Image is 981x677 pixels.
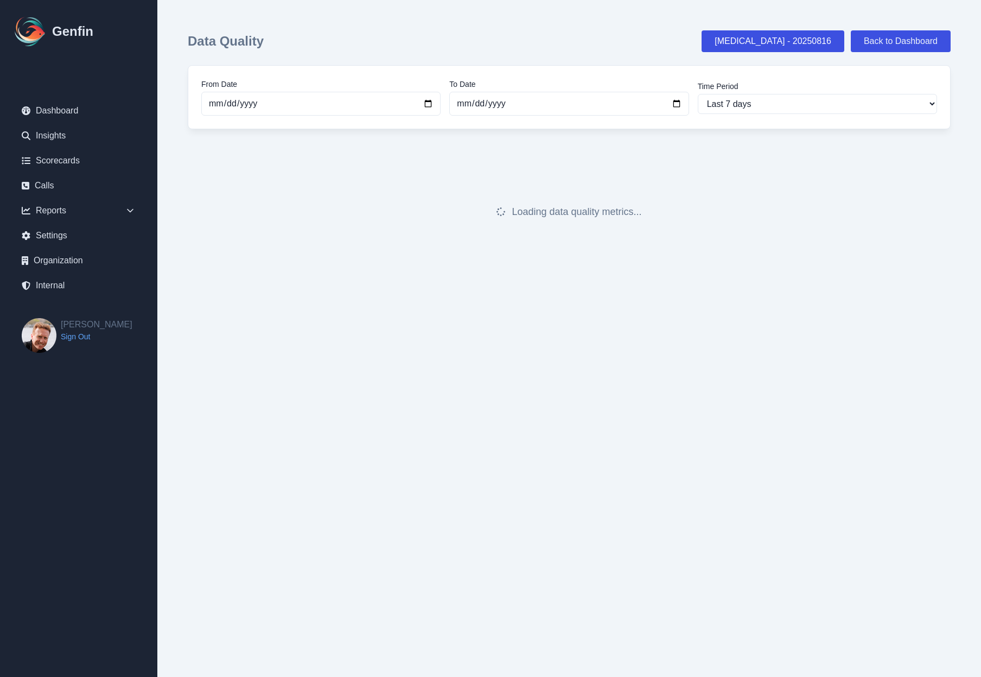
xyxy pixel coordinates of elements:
[52,23,93,40] h1: Genfin
[13,150,144,172] a: Scorecards
[13,100,144,122] a: Dashboard
[22,318,56,353] img: Brian Dunagan
[61,331,132,342] a: Sign Out
[61,318,132,331] h2: [PERSON_NAME]
[188,33,264,50] h1: Data Quality
[512,204,641,219] span: Loading data quality metrics...
[13,200,144,222] div: Reports
[851,30,951,52] a: Back to Dashboard
[13,275,144,296] a: Internal
[702,30,844,52] a: [MEDICAL_DATA] - 20250816
[13,14,48,49] img: Logo
[449,79,689,90] label: To Date
[13,250,144,271] a: Organization
[13,175,144,197] a: Calls
[698,81,937,92] label: Time Period
[201,79,441,90] label: From Date
[13,225,144,246] a: Settings
[13,125,144,147] a: Insights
